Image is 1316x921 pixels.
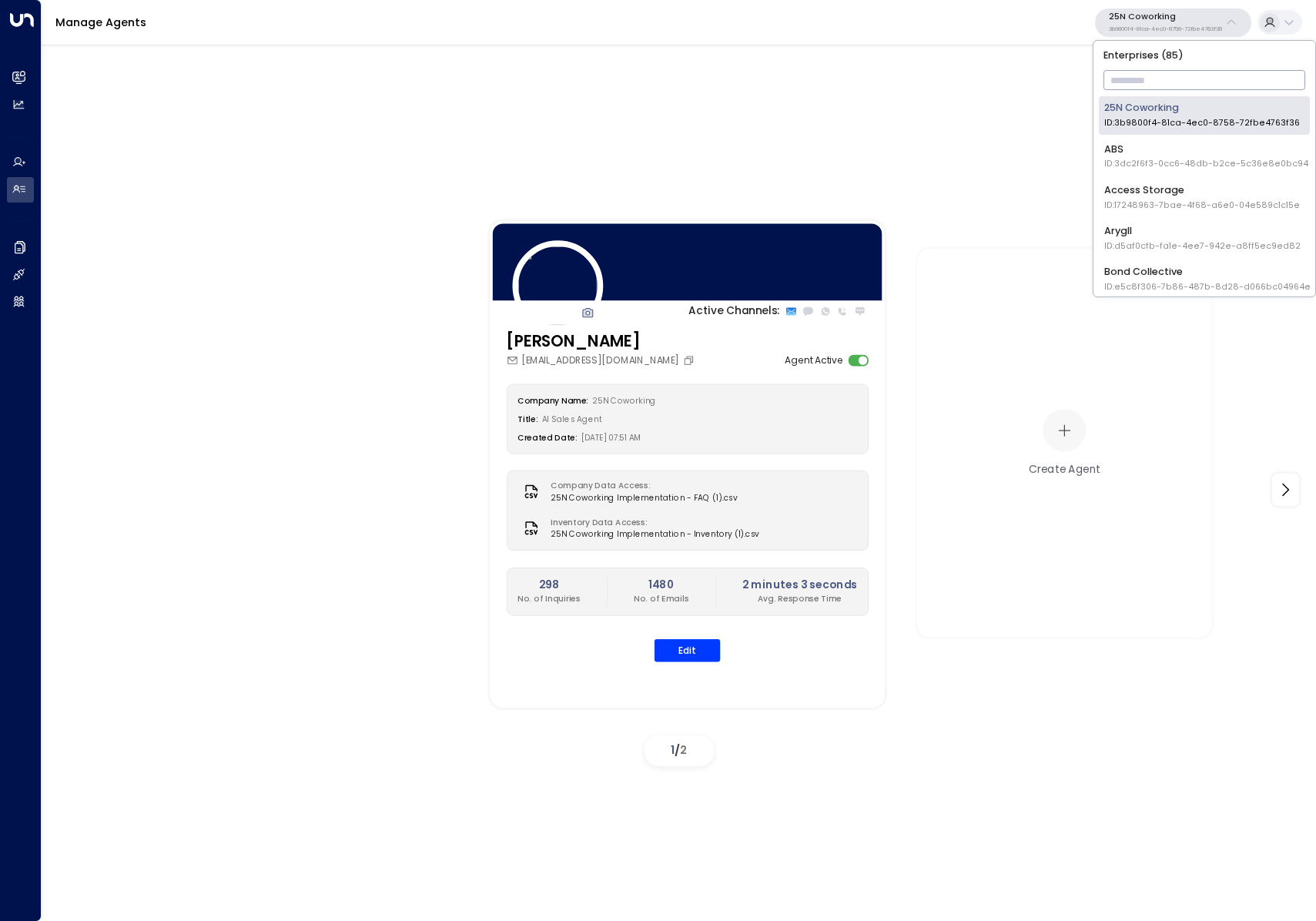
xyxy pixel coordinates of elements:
[1104,281,1311,293] span: ID: e5c8f306-7b86-487b-8d28-d066bc04964e
[542,414,602,424] span: AI Sales Agent
[551,481,731,492] label: Company Data Access:
[688,303,779,320] p: Active Channels:
[1104,199,1300,212] span: ID: 17248963-7bae-4f68-a6e0-04e589c1c15e
[1104,265,1311,293] div: Bond Collective
[634,577,688,593] h2: 1480
[634,593,688,605] p: No. of Emails
[581,432,641,443] span: [DATE] 07:51 AM
[517,593,581,605] p: No. of Inquiries
[1104,142,1308,171] div: ABS
[1109,12,1222,22] p: 25N Coworking
[517,396,588,407] label: Company Name:
[1109,26,1222,32] p: 3b9800f4-81ca-4ec0-8758-72fbe4763f36
[592,396,656,407] span: 25N Coworking
[551,492,737,504] span: 25N Coworking Implementation - FAQ (1).csv
[1104,240,1301,253] span: ID: d5af0cfb-fa1e-4ee7-942e-a8ff5ec9ed82
[1104,158,1308,170] span: ID: 3dc2f6f3-0cc6-48db-b2ce-5c36e8e0bc94
[551,517,752,528] label: Inventory Data Access:
[1028,461,1100,477] div: Create Agent
[1104,117,1300,129] span: ID: 3b9800f4-81ca-4ec0-8758-72fbe4763f36
[1104,224,1301,253] div: Arygll
[1104,183,1300,212] div: Access Storage
[655,639,721,662] button: Edit
[512,241,603,332] img: 84_headshot.jpg
[1099,46,1310,65] p: Enterprises ( 85 )
[517,577,581,593] h2: 298
[517,432,578,443] label: Created Date:
[645,735,714,766] div: /
[680,742,687,758] span: 2
[506,330,697,353] h3: [PERSON_NAME]
[671,742,675,758] span: 1
[1104,101,1300,129] div: 25N Coworking
[742,593,857,605] p: Avg. Response Time
[1095,8,1251,37] button: 25N Coworking3b9800f4-81ca-4ec0-8758-72fbe4763f36
[517,414,538,424] label: Title:
[785,353,843,367] label: Agent Active
[682,355,697,367] button: Copy
[55,15,146,30] a: Manage Agents
[506,353,697,367] div: [EMAIL_ADDRESS][DOMAIN_NAME]
[551,529,759,541] span: 25N Coworking Implementation - Inventory (1).csv
[742,577,857,593] h2: 2 minutes 3 seconds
